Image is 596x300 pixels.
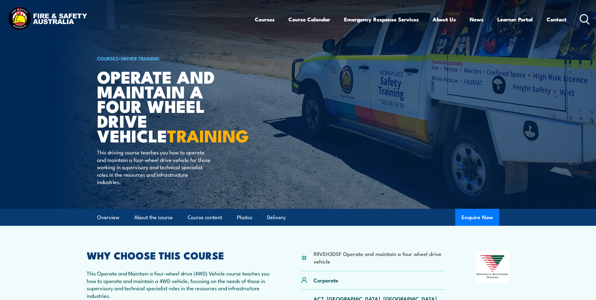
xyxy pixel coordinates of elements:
[134,209,173,226] a: About the course
[288,11,330,28] a: Course Calendar
[314,250,445,265] li: RIIVEH305F Operate and maintain a four wheel drive vehicle
[237,209,252,226] a: Photos
[455,209,499,226] button: Enquire Now
[121,55,160,62] a: Driver Training
[87,269,270,299] p: This Operate and Maintain a four-wheel drive (4WD) Vehicle course teaches you how to operate and ...
[267,209,286,226] a: Delivery
[470,11,484,28] a: News
[167,122,249,148] strong: TRAINING
[433,11,456,28] a: About Us
[476,251,510,283] img: Nationally Recognised Training logo.
[97,148,212,185] p: This driving course teaches you how to operate and maintain a four-wheel drive vehicle for those ...
[344,11,419,28] a: Emergency Response Services
[188,209,222,226] a: Course content
[497,11,533,28] a: Learner Portal
[547,11,566,28] a: Contact
[97,69,252,143] h1: Operate and Maintain a Four Wheel Drive Vehicle
[87,251,270,259] h2: WHY CHOOSE THIS COURSE
[97,209,119,226] a: Overview
[314,276,338,284] p: Corporate
[255,11,275,28] a: Courses
[97,55,118,62] a: COURSES
[97,54,252,62] h6: >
